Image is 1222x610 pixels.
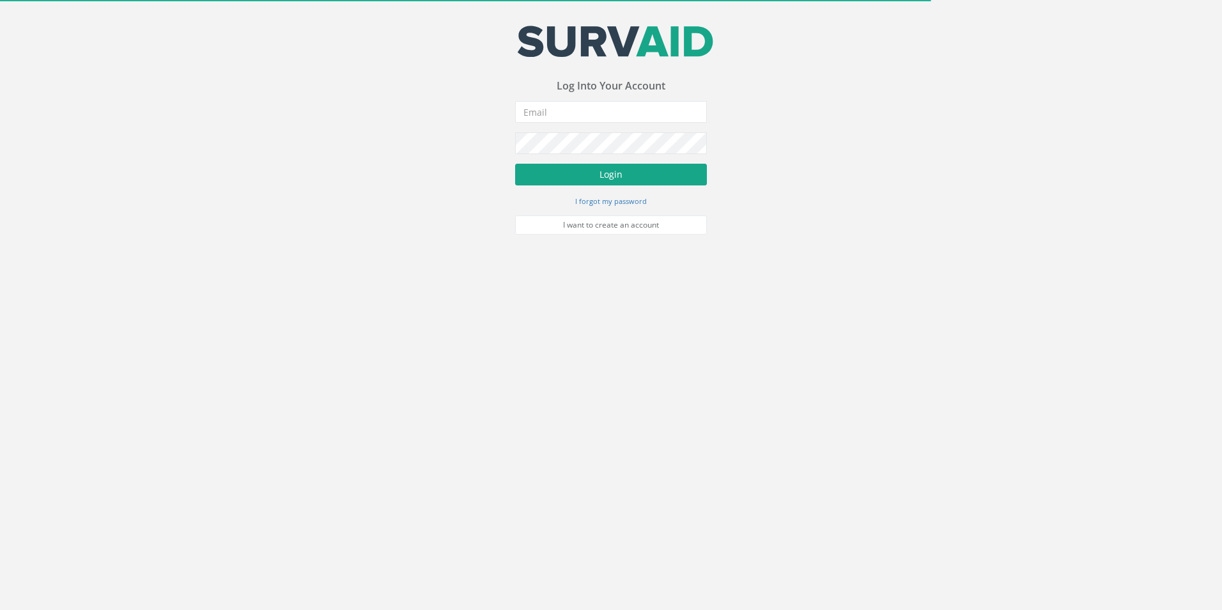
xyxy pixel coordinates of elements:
[515,101,707,123] input: Email
[515,215,707,235] a: I want to create an account
[575,196,647,206] small: I forgot my password
[515,164,707,185] button: Login
[575,195,647,207] a: I forgot my password
[515,81,707,92] h3: Log Into Your Account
